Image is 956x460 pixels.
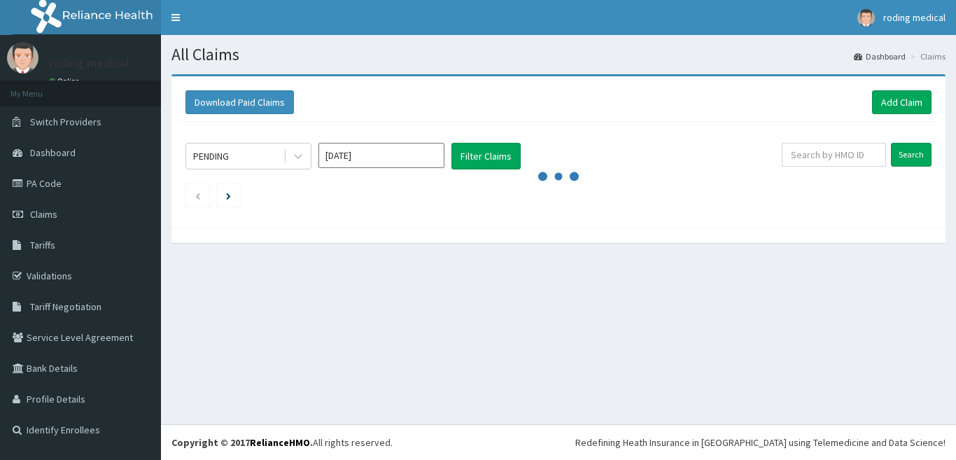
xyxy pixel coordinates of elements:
footer: All rights reserved. [161,424,956,460]
span: Claims [30,208,57,221]
div: PENDING [193,149,229,163]
a: Add Claim [872,90,932,114]
a: Dashboard [854,50,906,62]
a: Previous page [195,189,201,202]
a: Online [49,76,83,86]
span: Switch Providers [30,116,101,128]
div: Redefining Heath Insurance in [GEOGRAPHIC_DATA] using Telemedicine and Data Science! [575,435,946,449]
svg: audio-loading [537,155,579,197]
img: User Image [857,9,875,27]
input: Search by HMO ID [782,143,886,167]
button: Filter Claims [451,143,521,169]
a: RelianceHMO [250,436,310,449]
span: roding medical [883,11,946,24]
span: Tariffs [30,239,55,251]
input: Search [891,143,932,167]
img: User Image [7,42,38,74]
button: Download Paid Claims [185,90,294,114]
h1: All Claims [171,46,946,64]
input: Select Month and Year [318,143,444,168]
span: Tariff Negotiation [30,300,101,313]
p: roding medical [49,57,129,69]
strong: Copyright © 2017 . [171,436,313,449]
a: Next page [226,189,231,202]
span: Dashboard [30,146,76,159]
li: Claims [907,50,946,62]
